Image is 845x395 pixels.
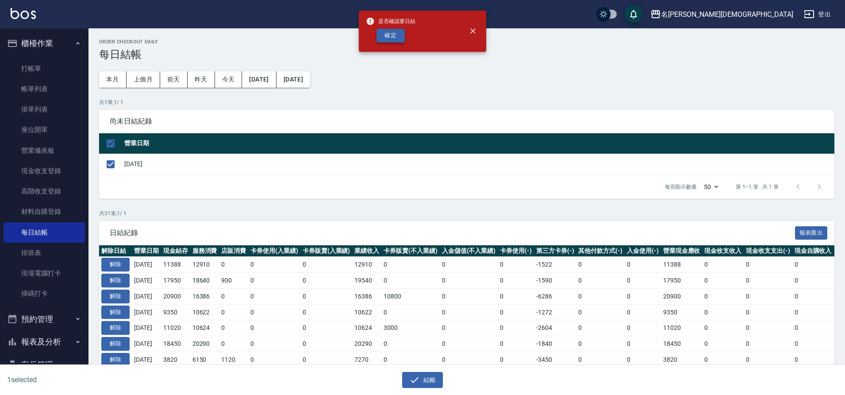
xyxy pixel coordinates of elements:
[440,320,498,336] td: 0
[4,120,85,140] a: 座位開單
[498,245,534,257] th: 卡券使用(-)
[7,374,210,385] h6: 1 selected
[440,273,498,289] td: 0
[381,304,440,320] td: 0
[190,257,219,273] td: 12910
[219,245,248,257] th: 店販消費
[576,304,625,320] td: 0
[534,304,576,320] td: -1272
[440,352,498,368] td: 0
[792,352,834,368] td: 0
[4,308,85,331] button: 預約管理
[744,304,792,320] td: 0
[661,257,703,273] td: 11388
[381,352,440,368] td: 0
[376,29,405,43] button: 確定
[248,352,300,368] td: 0
[498,320,534,336] td: 0
[101,321,130,335] button: 解除
[219,304,248,320] td: 0
[101,258,130,271] button: 解除
[4,79,85,99] a: 帳單列表
[277,71,310,88] button: [DATE]
[110,228,795,237] span: 日結紀錄
[161,245,190,257] th: 現金結存
[352,288,381,304] td: 16386
[300,257,353,273] td: 0
[534,257,576,273] td: -1522
[219,352,248,368] td: 1120
[625,288,661,304] td: 0
[463,21,483,41] button: close
[702,273,744,289] td: 0
[440,304,498,320] td: 0
[744,320,792,336] td: 0
[101,274,130,287] button: 解除
[576,320,625,336] td: 0
[661,9,793,20] div: 名[PERSON_NAME][DEMOGRAPHIC_DATA]
[625,257,661,273] td: 0
[792,288,834,304] td: 0
[792,273,834,289] td: 0
[219,257,248,273] td: 0
[242,71,276,88] button: [DATE]
[188,71,215,88] button: 昨天
[110,117,824,126] span: 尚未日結紀錄
[4,140,85,161] a: 營業儀表板
[534,336,576,352] td: -1840
[498,352,534,368] td: 0
[122,133,834,154] th: 營業日期
[4,283,85,304] a: 掃碼打卡
[132,352,161,368] td: [DATE]
[101,290,130,303] button: 解除
[4,32,85,55] button: 櫃檯作業
[736,183,779,191] p: 第 1–1 筆 共 1 筆
[160,71,188,88] button: 前天
[702,304,744,320] td: 0
[132,257,161,273] td: [DATE]
[300,352,353,368] td: 0
[792,304,834,320] td: 0
[381,273,440,289] td: 0
[132,336,161,352] td: [DATE]
[498,288,534,304] td: 0
[534,352,576,368] td: -3450
[4,99,85,120] a: 掛單列表
[300,245,353,257] th: 卡券販賣(入業績)
[625,336,661,352] td: 0
[381,288,440,304] td: 10800
[352,320,381,336] td: 10624
[4,201,85,222] a: 材料自購登錄
[744,245,792,257] th: 現金收支支出(-)
[744,288,792,304] td: 0
[219,336,248,352] td: 0
[161,304,190,320] td: 9350
[99,71,127,88] button: 本月
[219,320,248,336] td: 0
[625,273,661,289] td: 0
[661,245,703,257] th: 營業現金應收
[300,304,353,320] td: 0
[792,245,834,257] th: 現金自購收入
[300,273,353,289] td: 0
[800,6,834,23] button: 登出
[248,273,300,289] td: 0
[661,352,703,368] td: 3820
[498,336,534,352] td: 0
[661,336,703,352] td: 18450
[300,320,353,336] td: 0
[352,352,381,368] td: 7270
[132,245,161,257] th: 營業日期
[744,257,792,273] td: 0
[132,304,161,320] td: [DATE]
[161,320,190,336] td: 11020
[534,273,576,289] td: -1590
[744,273,792,289] td: 0
[625,352,661,368] td: 0
[190,245,219,257] th: 服務消費
[625,245,661,257] th: 入金使用(-)
[366,17,415,26] span: 是否確認要日結
[534,320,576,336] td: -2604
[4,181,85,201] a: 高階收支登錄
[161,257,190,273] td: 11388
